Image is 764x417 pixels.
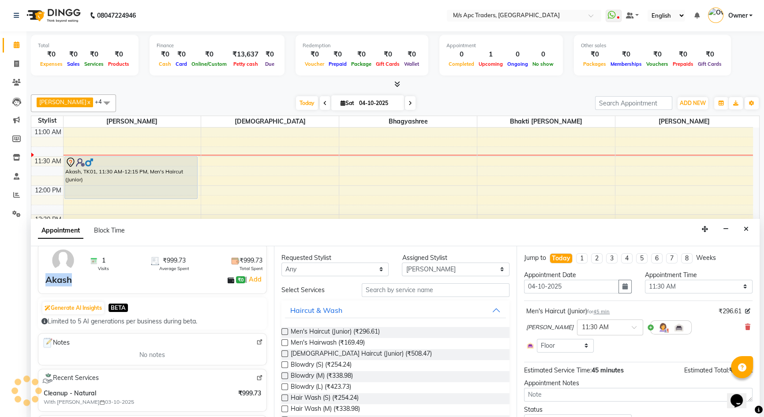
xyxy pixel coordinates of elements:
div: Limited to 5 AI generations per business during beta. [41,317,263,326]
span: Visits [98,265,109,272]
div: ₹0 [82,49,106,60]
span: Estimated Total: [684,366,729,374]
span: Wallet [402,61,421,67]
div: Finance [157,42,277,49]
span: +4 [95,98,109,105]
button: ADD NEW [678,97,708,109]
b: 08047224946 [97,3,136,28]
span: ₹296.61 [729,366,753,374]
div: Total [38,42,131,49]
div: Weeks [696,253,716,263]
li: 4 [621,253,633,263]
img: Hairdresser.png [658,322,668,333]
input: Search by service name [362,283,509,297]
small: for [587,308,610,315]
span: Sales [65,61,82,67]
span: | [245,274,262,285]
div: ₹0 [670,49,696,60]
img: avatar [50,248,76,273]
span: [PERSON_NAME] [39,98,86,105]
div: 12:30 PM [33,215,63,224]
div: ₹0 [173,49,189,60]
div: Akash [45,273,72,286]
div: ₹0 [65,49,82,60]
span: No notes [139,350,165,360]
div: ₹0 [402,49,421,60]
li: 8 [681,253,693,263]
div: ₹0 [644,49,670,60]
span: Card [173,61,189,67]
span: Bhagyashree [339,116,477,127]
div: ₹0 [349,49,374,60]
div: Akash, TK01, 11:30 AM-12:15 PM, Men's Haircut (Junior) [65,157,197,199]
div: Appointment Notes [524,379,753,388]
span: Block Time [94,226,125,234]
span: Appointment [38,223,83,239]
div: Status [524,405,632,414]
div: 0 [446,49,476,60]
span: 45 minutes [592,366,624,374]
span: ₹296.61 [719,307,742,316]
span: Men's Hairwash (₹169.49) [291,338,365,349]
div: ₹0 [326,49,349,60]
img: logo [22,3,83,28]
span: Voucher [303,61,326,67]
a: Add [247,274,262,285]
span: Hair Wash (M) (₹338.98) [291,404,360,415]
span: Owner [728,11,747,20]
div: ₹0 [303,49,326,60]
span: Products [106,61,131,67]
span: ₹999.73 [238,389,261,398]
span: Recent Services [42,373,99,383]
div: ₹0 [374,49,402,60]
div: ₹0 [608,49,644,60]
span: Due [263,61,277,67]
span: Total Spent [240,265,263,272]
span: Bhakti [PERSON_NAME] [477,116,615,127]
span: [PERSON_NAME] [64,116,201,127]
li: 7 [666,253,678,263]
a: x [86,98,90,105]
span: Gift Cards [696,61,724,67]
span: Estimated Service Time: [524,366,592,374]
span: Services [82,61,106,67]
div: 11:00 AM [33,128,63,137]
li: 2 [591,253,603,263]
span: [PERSON_NAME] [615,116,753,127]
span: Blowdry (S) (₹254.24) [291,360,352,371]
div: Jump to [524,253,546,263]
div: Redemption [303,42,421,49]
div: Appointment Time [645,270,753,280]
span: Cash [157,61,173,67]
span: Packages [581,61,608,67]
div: Haircut & Wash [290,305,342,316]
span: BETA [109,304,128,312]
span: Men's Haircut (Junior) (₹296.61) [291,327,380,338]
span: Hair Wash (S) (₹254.24) [291,393,359,404]
div: 1 [476,49,505,60]
div: Requested Stylist [281,253,389,263]
span: Prepaid [326,61,349,67]
span: ADD NEW [680,100,706,106]
span: Average Spent [159,265,189,272]
span: ₹999.73 [163,256,186,265]
div: Other sales [581,42,724,49]
div: Select Services [275,286,356,295]
input: yyyy-mm-dd [524,280,619,293]
div: ₹0 [38,49,65,60]
div: 12:00 PM [33,186,63,195]
button: Generate AI Insights [42,302,104,314]
span: ₹999.73 [240,256,262,265]
button: Haircut & Wash [285,302,506,318]
img: Owner [708,8,723,23]
div: ₹0 [106,49,131,60]
span: With [PERSON_NAME] 03-10-2025 [44,398,154,406]
input: 2025-10-04 [356,97,401,110]
span: Ongoing [505,61,530,67]
div: 11:30 AM [33,157,63,166]
span: ₹0 [236,276,245,283]
span: Vouchers [644,61,670,67]
div: ₹0 [157,49,173,60]
span: Petty cash [231,61,260,67]
div: Men's Haircut (Junior) [526,307,610,316]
